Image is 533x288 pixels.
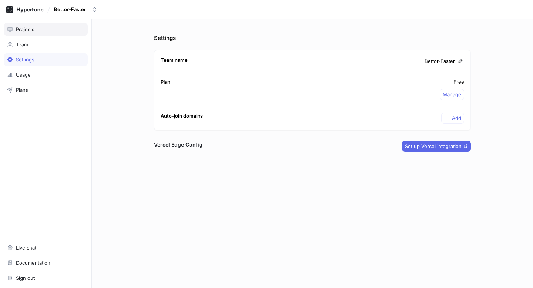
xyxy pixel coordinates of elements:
p: Auto-join domains [161,113,203,120]
div: Plans [16,87,28,93]
span: Bettor-Faster [425,58,455,65]
span: Set up Vercel integration [405,144,462,148]
div: Sign out [16,275,35,281]
span: Add [452,116,461,120]
p: Team name [161,57,188,64]
div: Projects [16,26,34,32]
div: Documentation [16,260,50,266]
div: Settings [16,57,34,63]
a: Usage [4,68,88,81]
a: Projects [4,23,88,36]
div: Bettor-Faster [54,6,86,13]
h3: Vercel Edge Config [154,141,202,148]
div: Usage [16,72,31,78]
p: Settings [154,34,471,43]
p: Free [453,78,464,86]
div: Team [16,41,28,47]
button: Bettor-Faster [51,3,101,16]
p: Plan [161,78,170,86]
a: Documentation [4,257,88,269]
button: Add [441,113,464,124]
div: Live chat [16,245,36,251]
button: Set up Vercel integration [402,141,471,152]
span: Manage [443,92,461,97]
a: Settings [4,53,88,66]
a: Team [4,38,88,51]
button: Manage [440,89,464,100]
a: Plans [4,84,88,96]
